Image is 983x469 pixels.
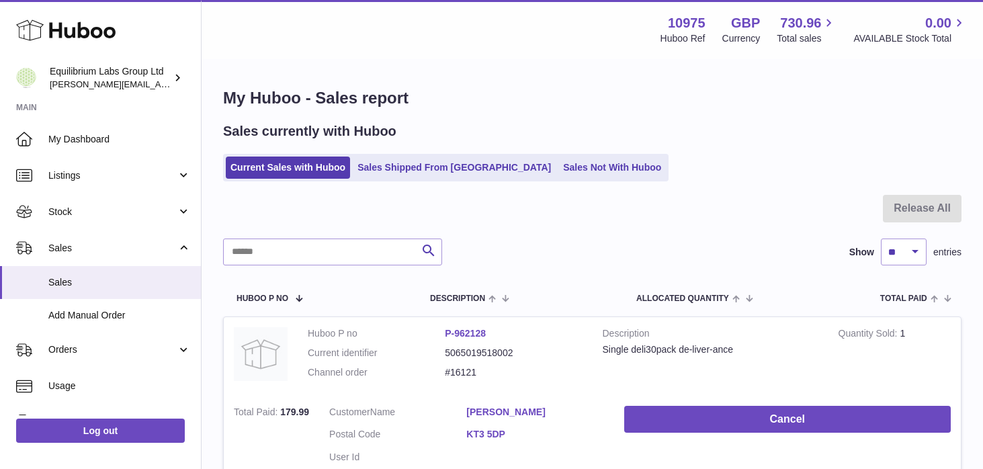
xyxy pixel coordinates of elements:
dt: Postal Code [329,428,466,444]
strong: Description [603,327,818,343]
label: Show [849,246,874,259]
a: [PERSON_NAME] [466,406,603,419]
span: entries [933,246,961,259]
div: Equilibrium Labs Group Ltd [50,65,171,91]
span: Total paid [880,294,927,303]
span: Orders [48,343,177,356]
div: Single deli30pack de-liver-ance [603,343,818,356]
a: Current Sales with Huboo [226,157,350,179]
img: no-photo.jpg [234,327,288,381]
strong: Quantity Sold [839,328,900,342]
span: Usage [48,380,191,392]
strong: GBP [731,14,760,32]
dt: Current identifier [308,347,445,359]
span: Listings [48,169,177,182]
a: KT3 5DP [466,428,603,441]
span: My Dashboard [48,133,191,146]
strong: 10975 [668,14,706,32]
button: Cancel [624,406,951,433]
span: Huboo P no [237,294,288,303]
span: Customer [329,407,370,417]
dt: User Id [329,451,466,464]
dt: Huboo P no [308,327,445,340]
span: Total sales [777,32,837,45]
span: [PERSON_NAME][EMAIL_ADDRESS][DOMAIN_NAME] [50,79,269,89]
img: h.woodrow@theliverclinic.com [16,68,36,88]
span: Description [430,294,485,303]
span: AVAILABLE Stock Total [853,32,967,45]
span: ALLOCATED Quantity [636,294,729,303]
span: 730.96 [780,14,821,32]
dt: Name [329,406,466,422]
strong: Total Paid [234,407,280,421]
a: Sales Not With Huboo [558,157,666,179]
span: 179.99 [280,407,309,417]
span: Add Manual Order [48,309,191,322]
dt: Channel order [308,366,445,379]
a: Sales Shipped From [GEOGRAPHIC_DATA] [353,157,556,179]
div: Currency [722,32,761,45]
a: 730.96 Total sales [777,14,837,45]
a: P-962128 [445,328,486,339]
div: Huboo Ref [660,32,706,45]
h2: Sales currently with Huboo [223,122,396,140]
h1: My Huboo - Sales report [223,87,961,109]
a: 0.00 AVAILABLE Stock Total [853,14,967,45]
span: Sales [48,276,191,289]
span: 0.00 [925,14,951,32]
span: Stock [48,206,177,218]
dd: #16121 [445,366,582,379]
span: Sales [48,242,177,255]
dd: 5065019518002 [445,347,582,359]
a: Log out [16,419,185,443]
td: 1 [828,317,961,396]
